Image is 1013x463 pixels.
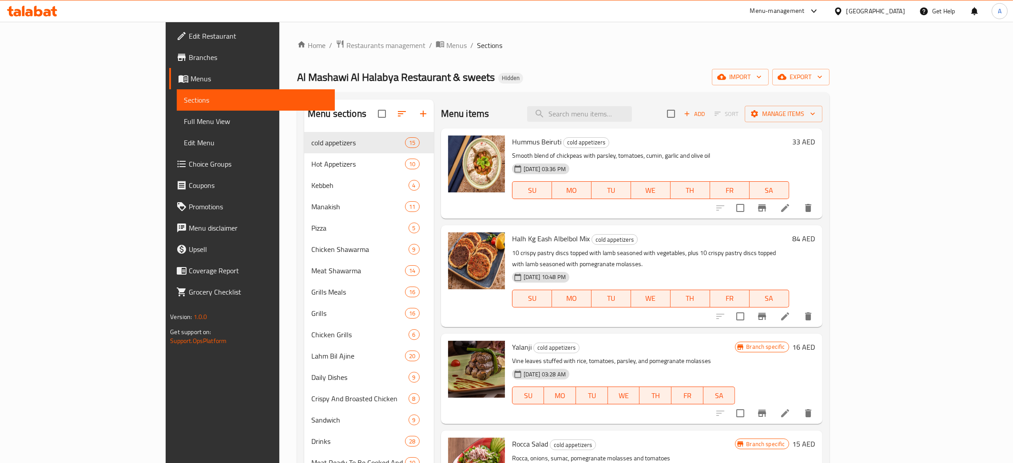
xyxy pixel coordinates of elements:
[429,40,432,51] li: /
[311,308,405,319] span: Grills
[534,343,579,353] span: cold appetizers
[798,403,819,424] button: delete
[680,107,709,121] span: Add item
[998,6,1001,16] span: A
[731,307,750,326] span: Select to update
[311,159,405,169] span: Hot Appetizers
[780,408,791,419] a: Edit menu item
[743,343,788,351] span: Branch specific
[520,165,569,173] span: [DATE] 03:36 PM
[592,235,637,245] span: cold appetizers
[580,389,604,402] span: TU
[592,234,638,245] div: cold appetizers
[311,351,405,361] span: Lahm Bil Ajine
[304,409,434,431] div: Sandwich9
[635,184,667,197] span: WE
[169,68,335,89] a: Menus
[189,201,328,212] span: Promotions
[409,181,419,190] span: 4
[592,181,631,199] button: TU
[409,395,419,403] span: 8
[311,244,408,255] div: Chicken Shawarma
[311,137,405,148] div: cold appetizers
[405,351,419,361] div: items
[405,160,419,168] span: 10
[563,137,609,148] div: cold appetizers
[512,340,532,354] span: Yalanji
[405,201,419,212] div: items
[169,153,335,175] a: Choice Groups
[409,224,419,232] span: 5
[576,387,608,404] button: TU
[612,389,636,402] span: WE
[311,287,405,297] div: Grills Meals
[169,217,335,239] a: Menu disclaimer
[470,40,473,51] li: /
[391,103,413,124] span: Sort sections
[311,180,408,191] span: Kebbeh
[311,372,408,383] span: Daily Dishes
[743,440,788,448] span: Branch specific
[520,370,569,379] span: [DATE] 03:28 AM
[712,69,769,85] button: import
[170,335,226,347] a: Support.OpsPlatform
[311,415,408,425] div: Sandwich
[512,247,789,270] p: 10 crispy pastry discs topped with lamb seasoned with vegetables, plus 10 crispy pastry discs top...
[346,40,425,51] span: Restaurants management
[409,329,420,340] div: items
[683,109,707,119] span: Add
[548,389,572,402] span: MO
[448,341,505,398] img: Yalanji
[409,372,420,383] div: items
[169,175,335,196] a: Coupons
[512,355,735,367] p: Vine leaves stuffed with rice, tomatoes, parsley, and pomegranate molasses
[595,184,628,197] span: TU
[405,352,419,360] span: 20
[189,244,328,255] span: Upsell
[413,103,434,124] button: Add section
[409,331,419,339] span: 6
[304,345,434,367] div: Lahm Bil Ajine20
[750,6,805,16] div: Menu-management
[304,217,434,239] div: Pizza5
[169,239,335,260] a: Upsell
[512,387,544,404] button: SU
[595,292,628,305] span: TU
[520,273,569,281] span: [DATE] 10:48 PM
[169,47,335,68] a: Branches
[304,175,434,196] div: Kebbeh4
[674,184,707,197] span: TH
[308,107,366,120] h2: Menu sections
[477,40,502,51] span: Sections
[405,309,419,318] span: 16
[516,389,541,402] span: SU
[311,201,405,212] span: Manakish
[512,181,552,199] button: SU
[552,290,592,307] button: MO
[753,292,786,305] span: SA
[731,199,750,217] span: Select to update
[191,73,328,84] span: Menus
[184,137,328,148] span: Edit Menu
[448,232,505,289] img: Halh Kg Eash Albelbol Mix
[304,281,434,303] div: Grills Meals16
[311,329,408,340] span: Chicken Grills
[751,306,773,327] button: Branch-specific-item
[189,52,328,63] span: Branches
[512,232,590,245] span: Halh Kg Eash Albelbol Mix
[169,196,335,217] a: Promotions
[512,437,548,451] span: Rocca Salad
[311,393,408,404] span: Crispy And Broasted Chicken
[405,159,419,169] div: items
[564,137,609,148] span: cold appetizers
[703,387,735,404] button: SA
[446,40,467,51] span: Menus
[304,132,434,153] div: cold appetizers15
[631,181,671,199] button: WE
[671,290,710,307] button: TH
[675,389,700,402] span: FR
